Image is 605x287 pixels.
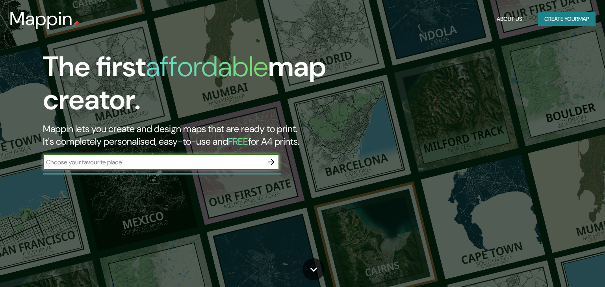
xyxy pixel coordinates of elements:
[43,123,345,148] h2: Mappin lets you create and design maps that are ready to print. It's completely personalised, eas...
[73,20,79,27] img: mappin-pin
[146,48,268,85] h1: affordable
[538,12,596,26] button: Create yourmap
[43,50,345,123] h1: The first map creator.
[494,12,525,26] button: About Us
[535,256,596,278] iframe: Help widget launcher
[228,135,248,147] h5: FREE
[9,8,73,30] h3: Mappin
[43,158,264,167] input: Choose your favourite place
